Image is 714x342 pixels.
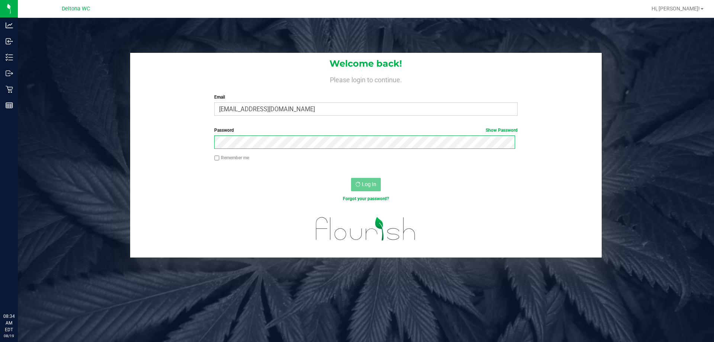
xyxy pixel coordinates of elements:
[3,313,15,333] p: 08:34 AM EDT
[130,74,602,83] h4: Please login to continue.
[343,196,389,201] a: Forgot your password?
[652,6,700,12] span: Hi, [PERSON_NAME]!
[486,128,518,133] a: Show Password
[130,59,602,68] h1: Welcome back!
[362,181,376,187] span: Log In
[6,22,13,29] inline-svg: Analytics
[6,54,13,61] inline-svg: Inventory
[6,102,13,109] inline-svg: Reports
[3,333,15,339] p: 08/19
[351,178,381,191] button: Log In
[6,38,13,45] inline-svg: Inbound
[62,6,90,12] span: Deltona WC
[6,70,13,77] inline-svg: Outbound
[214,154,249,161] label: Remember me
[214,94,517,100] label: Email
[214,128,234,133] span: Password
[214,156,219,161] input: Remember me
[6,86,13,93] inline-svg: Retail
[307,210,425,248] img: flourish_logo.svg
